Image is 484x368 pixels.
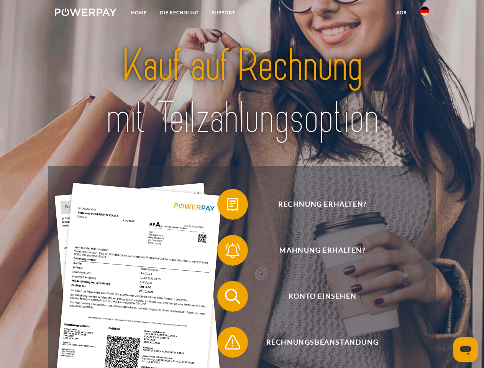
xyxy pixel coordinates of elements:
a: SUPPORT [205,6,242,20]
img: logo-powerpay-white.svg [55,8,116,16]
button: Rechnungsbeanstandung [217,327,417,358]
span: Konto einsehen [228,281,416,312]
img: qb_warning.svg [223,333,242,352]
span: Rechnungsbeanstandung [228,327,416,358]
a: DIE RECHNUNG [153,6,205,20]
img: title-powerpay_de.svg [73,37,411,147]
button: Konto einsehen [217,281,417,312]
span: Mahnung erhalten? [228,235,416,266]
img: de [420,7,429,16]
button: Rechnung erhalten? [217,189,417,220]
button: Mahnung erhalten? [217,235,417,266]
a: Home [125,6,153,20]
img: qb_bell.svg [223,241,242,260]
img: qb_search.svg [223,287,242,306]
span: Rechnung erhalten? [228,189,416,220]
iframe: Schaltfläche zum Öffnen des Messaging-Fensters [453,337,478,362]
img: qb_bill.svg [223,195,242,214]
a: agb [390,6,413,20]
